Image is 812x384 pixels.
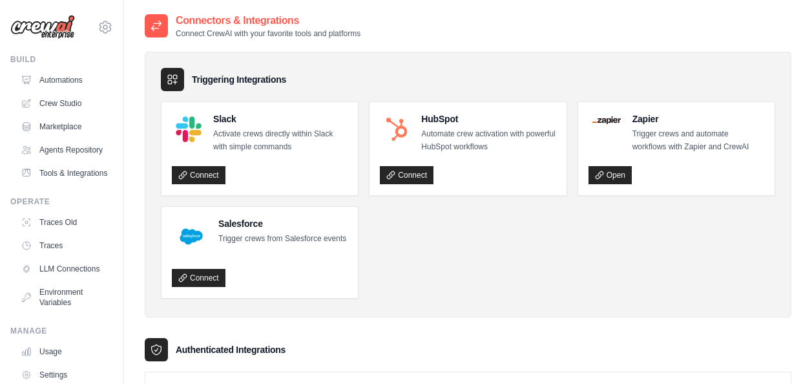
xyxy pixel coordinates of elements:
a: Traces [16,235,113,256]
h4: Salesforce [218,217,346,230]
img: Zapier Logo [592,116,621,124]
a: Usage [16,341,113,362]
a: Connect [380,166,433,184]
a: Crew Studio [16,93,113,114]
div: Build [10,54,113,65]
img: Logo [10,15,75,39]
h4: Slack [213,112,348,125]
div: Manage [10,326,113,336]
p: Connect CrewAI with your favorite tools and platforms [176,28,360,39]
div: Operate [10,197,113,207]
img: HubSpot Logo [384,116,410,142]
a: Agents Repository [16,140,113,160]
a: Traces Old [16,212,113,233]
h3: Triggering Integrations [192,73,286,86]
p: Trigger crews and automate workflows with Zapier and CrewAI [632,128,764,153]
h2: Connectors & Integrations [176,13,360,28]
a: Tools & Integrations [16,163,113,184]
img: Slack Logo [176,116,202,142]
p: Trigger crews from Salesforce events [218,233,346,246]
a: Automations [16,70,113,91]
a: Marketplace [16,116,113,137]
h3: Authenticated Integrations [176,343,286,356]
a: Connect [172,166,225,184]
p: Automate crew activation with powerful HubSpot workflows [421,128,556,153]
img: Salesforce Logo [176,221,207,252]
p: Activate crews directly within Slack with simple commands [213,128,348,153]
a: LLM Connections [16,259,113,279]
a: Environment Variables [16,282,113,313]
a: Connect [172,269,225,287]
a: Open [588,166,632,184]
h4: HubSpot [421,112,556,125]
h4: Zapier [632,112,764,125]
